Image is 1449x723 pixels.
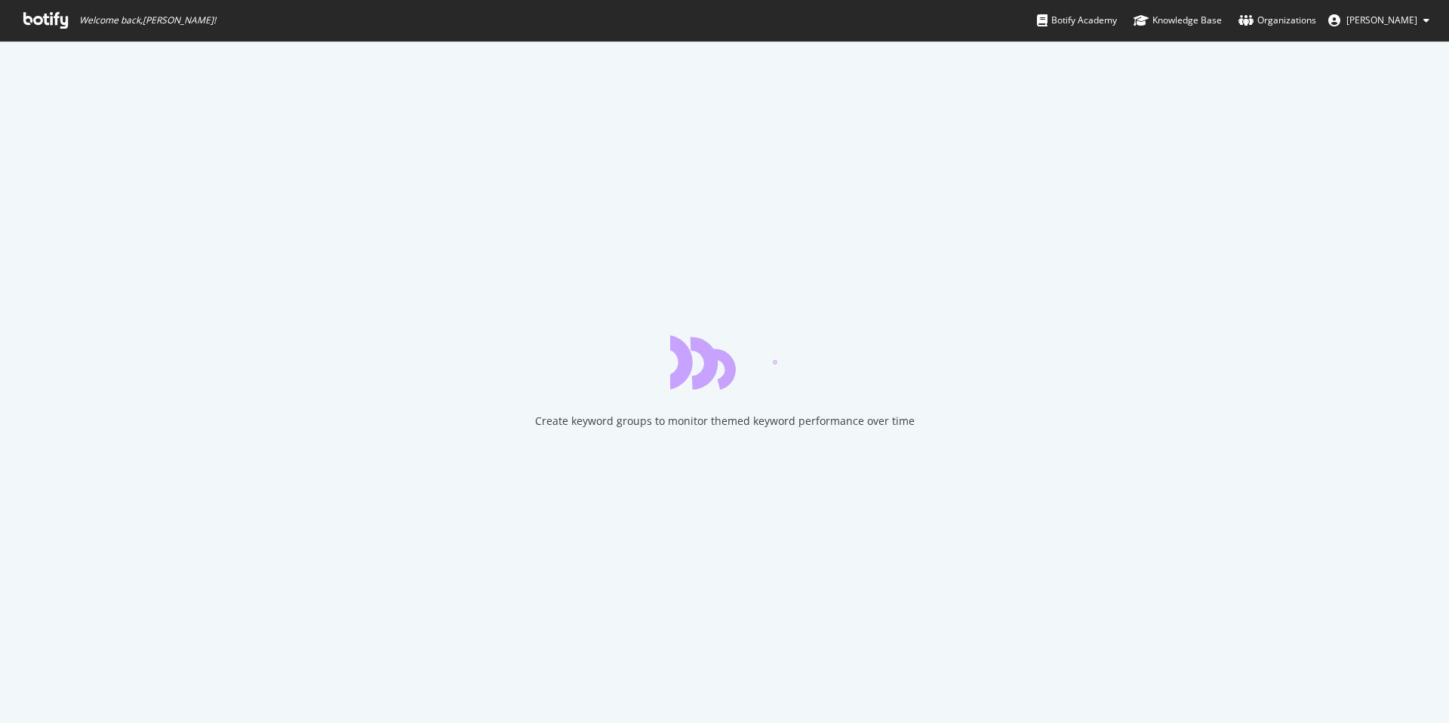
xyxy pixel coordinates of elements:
[1238,13,1316,28] div: Organizations
[1134,13,1222,28] div: Knowledge Base
[1037,13,1117,28] div: Botify Academy
[1316,8,1441,32] button: [PERSON_NAME]
[79,14,216,26] span: Welcome back, [PERSON_NAME] !
[1346,14,1417,26] span: Mert Bilgiç
[535,414,915,429] div: Create keyword groups to monitor themed keyword performance over time
[670,335,779,389] div: animation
